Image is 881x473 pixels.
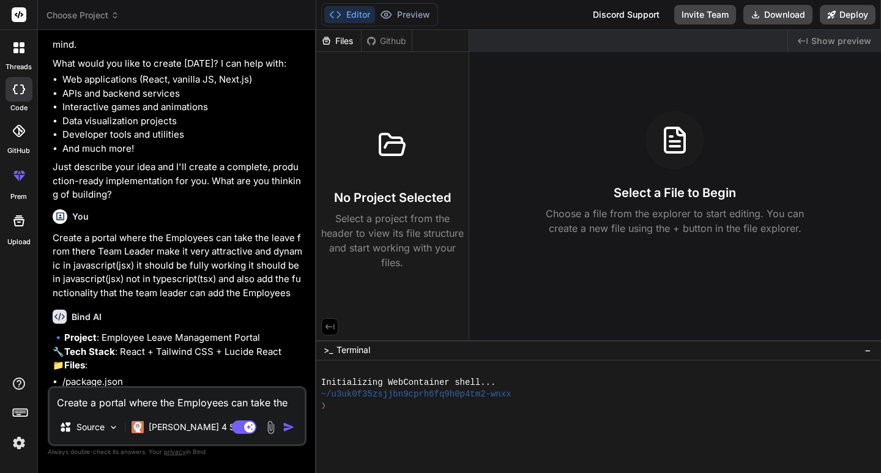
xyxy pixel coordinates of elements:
[283,421,295,433] img: icon
[324,344,333,356] span: >_
[53,331,304,373] p: 🔹 : Employee Leave Management Portal 🔧 : React + Tailwind CSS + Lucide React 📁 :
[10,192,27,202] label: prem
[9,433,29,453] img: settings
[62,114,304,128] li: Data visualization projects
[538,206,812,236] p: Choose a file from the explorer to start editing. You can create a new file using the + button in...
[336,344,370,356] span: Terminal
[62,100,304,114] li: Interactive games and animations
[862,340,874,360] button: −
[743,5,812,24] button: Download
[674,5,736,24] button: Invite Team
[48,446,307,458] p: Always double-check its answers. Your in Bind
[62,128,304,142] li: Developer tools and utilities
[72,311,102,323] h6: Bind AI
[10,103,28,113] label: code
[614,184,736,201] h3: Select a File to Begin
[64,332,97,343] strong: Project
[820,5,875,24] button: Deploy
[64,346,115,357] strong: Tech Stack
[864,344,871,356] span: −
[64,359,85,371] strong: Files
[62,375,304,389] li: /package.json
[164,448,186,455] span: privacy
[321,377,496,389] span: Initializing WebContainer shell...
[6,62,32,72] label: threads
[321,389,511,400] span: ~/u3uk0f35zsjjbn9cprh6fq9h0p4tm2-wnxx
[811,35,871,47] span: Show preview
[585,5,667,24] div: Discord Support
[324,6,375,23] button: Editor
[53,231,304,300] p: Create a portal where the Employees can take the leave from there Team Leader make it very attrac...
[53,57,304,71] p: What would you like to create [DATE]? I can help with:
[375,6,435,23] button: Preview
[72,210,89,223] h6: You
[362,35,412,47] div: Github
[46,9,119,21] span: Choose Project
[108,422,119,433] img: Pick Models
[62,87,304,101] li: APIs and backend services
[7,237,31,247] label: Upload
[334,189,451,206] h3: No Project Selected
[62,142,304,156] li: And much more!
[321,211,464,270] p: Select a project from the header to view its file structure and start working with your files.
[7,146,30,156] label: GitHub
[321,400,327,412] span: ❯
[149,421,240,433] p: [PERSON_NAME] 4 S..
[53,160,304,202] p: Just describe your idea and I'll create a complete, production-ready implementation for you. What...
[76,421,105,433] p: Source
[316,35,361,47] div: Files
[264,420,278,434] img: attachment
[132,421,144,433] img: Claude 4 Sonnet
[62,73,304,87] li: Web applications (React, vanilla JS, Next.js)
